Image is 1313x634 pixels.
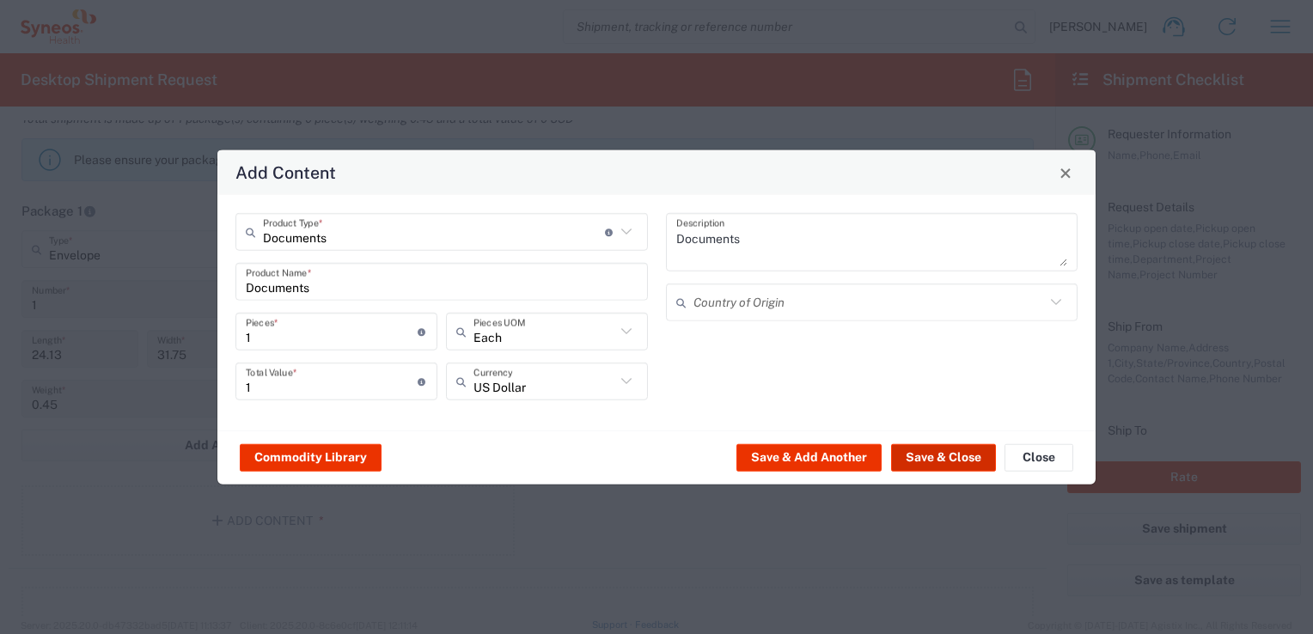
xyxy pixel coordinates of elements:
button: Commodity Library [240,443,382,471]
button: Save & Close [891,443,996,471]
button: Close [1005,443,1073,471]
h4: Add Content [235,160,336,185]
button: Save & Add Another [736,443,882,471]
button: Close [1053,161,1078,185]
